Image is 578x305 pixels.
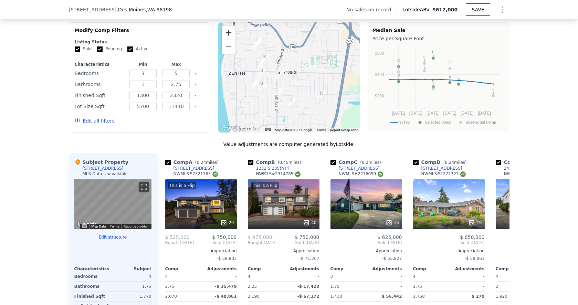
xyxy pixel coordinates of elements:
div: - [202,272,237,281]
button: Edit all filters [75,117,115,124]
div: 40 [303,219,316,226]
text: Selected Comp [425,120,451,125]
a: [STREET_ADDRESS] [413,166,462,171]
text: H [492,87,494,92]
span: $ 525,000 [165,234,190,240]
img: Google [220,124,243,133]
span: -$ 17,420 [297,284,319,289]
div: - [368,282,402,291]
div: No sales on record [346,6,397,13]
div: Price per Square Foot [372,34,505,43]
span: Sold [DATE] [194,240,237,245]
text: [DATE] [427,111,440,116]
span: $ 750,000 [295,234,319,240]
div: This is a Flip [251,182,279,189]
div: Finished Sqft [75,91,125,100]
span: 2,070 [165,294,177,299]
text: Unselected Comp [466,120,496,125]
span: -$ 67,172 [297,294,319,299]
div: 24437 25th Ave S [317,90,325,102]
div: Bathrooms [74,282,112,291]
div: 4 [114,272,151,281]
button: Keyboard shortcuts [82,224,87,228]
button: Clear [194,105,197,108]
div: [DATE] [165,240,194,245]
text: A [449,75,451,79]
text: F [432,50,434,54]
a: [STREET_ADDRESS] [330,166,380,171]
div: This is a Flip [168,182,196,189]
text: L [397,64,399,68]
text: G [448,61,451,65]
img: NWMLS Logo [378,171,383,177]
div: 1232 S 235th Pl [254,37,262,49]
span: 0.24 [445,160,454,165]
span: Bought [248,240,263,245]
text: J [423,63,425,67]
button: Keyboard shortcuts [265,128,270,131]
span: ( miles) [192,160,221,165]
div: Adjustments [284,266,319,272]
text: I [432,81,433,85]
div: Adjustments [449,266,485,272]
span: -$ 48,861 [215,294,237,299]
span: 1,768 [413,294,425,299]
button: Show Options [496,3,509,17]
div: 2 [496,282,530,291]
div: 19 [468,219,482,226]
div: Lot Size Sqft [75,102,125,111]
span: ( miles) [275,160,304,165]
div: Comp [413,266,449,272]
span: Bought [165,240,180,245]
text: [DATE] [443,111,456,116]
svg: A chart. [372,43,505,129]
span: $ 650,000 [460,234,484,240]
a: Terms [316,128,326,132]
span: , Des Moines [116,6,172,13]
span: 4 [413,274,416,279]
div: Comp A [165,159,221,166]
text: [DATE] [460,111,473,116]
div: - [450,282,485,291]
div: 1827 S 246th Pl [288,97,296,108]
button: Zoom out [222,40,235,54]
div: 34 [386,219,399,226]
span: 0.45 [279,160,288,165]
div: 23819 14th Ave S [261,53,269,65]
div: Value adjustments are computer generated by Lotside . [69,141,509,148]
div: Street View [74,179,151,229]
text: [DATE] [409,111,422,116]
div: Median Sale [372,27,505,34]
span: -$ 58,803 [217,256,237,261]
span: 0.24 [197,160,206,165]
div: NWMLS # 2321763 [174,171,218,177]
div: Characteristics [75,62,125,67]
span: [STREET_ADDRESS] [69,6,117,13]
div: Subject Property [74,159,128,166]
span: 4 [165,274,168,279]
a: 24263 12th Pl S [496,166,537,171]
div: 24263 12th Pl S [504,166,537,171]
div: 2.25 [248,282,282,291]
div: Comp [496,266,532,272]
text: $500 [375,51,384,56]
div: 1.75 [413,282,448,291]
div: 24245 13th Pl S [258,80,265,92]
a: Report a problem [124,224,149,228]
img: NWMLS Logo [295,171,301,177]
div: Adjustments [366,266,402,272]
span: , WA 98198 [146,7,172,12]
span: 3 [330,274,333,279]
div: Appreciation [413,248,485,254]
span: $ 625,000 [377,234,402,240]
div: 24121 17th Ave S [275,70,283,81]
span: 4 [496,274,498,279]
div: Subject [113,266,151,272]
div: - [285,272,319,281]
text: C [397,59,400,63]
a: 1232 S 235th Pl [248,166,289,171]
text: D [397,73,400,77]
span: $ 750,000 [212,234,237,240]
label: Active [127,46,148,52]
span: Sold [DATE] [276,240,319,245]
